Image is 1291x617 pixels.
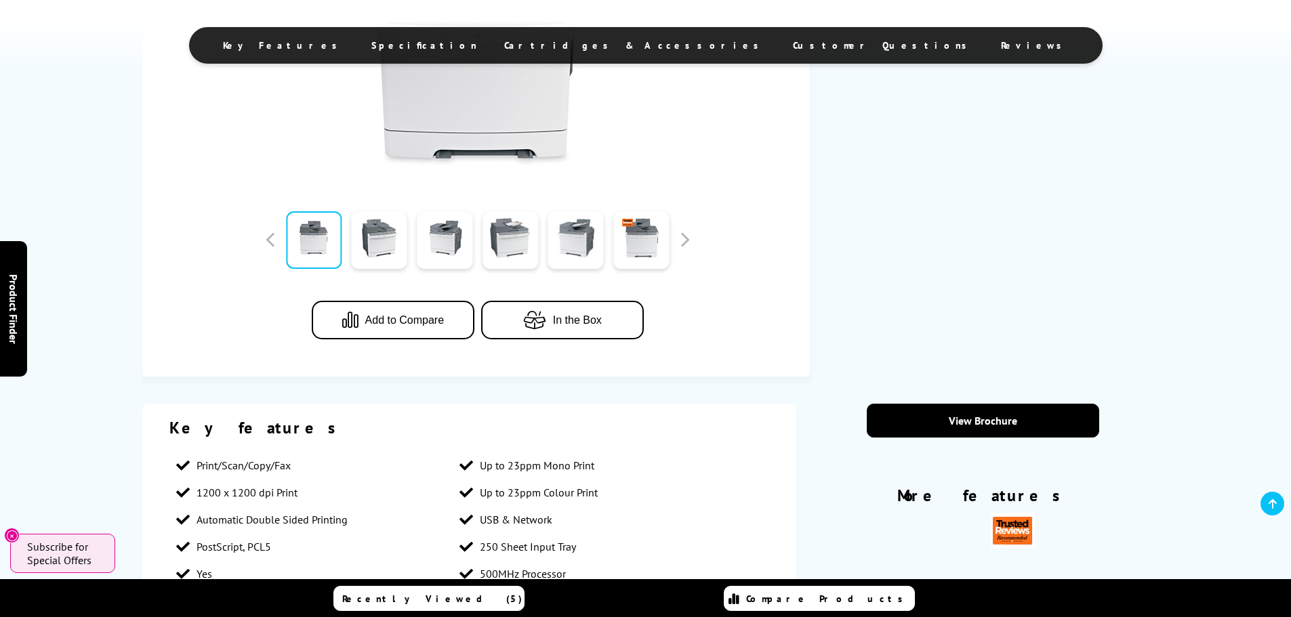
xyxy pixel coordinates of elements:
[333,586,525,611] a: Recently Viewed (5)
[223,39,344,51] span: Key Features
[197,486,298,499] span: 1200 x 1200 dpi Print
[371,39,477,51] span: Specification
[1001,39,1069,51] span: Reviews
[991,537,1035,551] a: KeyFeatureModal77
[480,567,566,580] span: 500MHz Processor
[746,593,910,605] span: Compare Products
[480,486,598,499] span: Up to 23ppm Colour Print
[197,513,348,526] span: Automatic Double Sided Printing
[481,301,644,339] button: In the Box
[27,540,102,567] span: Subscribe for Special Offers
[504,39,766,51] span: Cartridges & Accessories
[312,301,474,339] button: Add to Compare
[197,540,271,553] span: PostScript, PCL5
[4,528,20,543] button: Close
[724,586,915,611] a: Compare Products
[480,513,552,526] span: USB & Network
[480,540,576,553] span: 250 Sheet Input Tray
[197,459,291,472] span: Print/Scan/Copy/Fax
[197,567,212,580] span: Yes
[169,417,770,438] div: Key features
[365,314,445,326] span: Add to Compare
[793,39,974,51] span: Customer Questions
[867,485,1099,513] div: More features
[991,513,1035,548] img: X544dw Review
[553,314,602,326] span: In the Box
[480,459,594,472] span: Up to 23ppm Mono Print
[7,274,20,343] span: Product Finder
[342,593,522,605] span: Recently Viewed (5)
[867,404,1099,438] a: View Brochure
